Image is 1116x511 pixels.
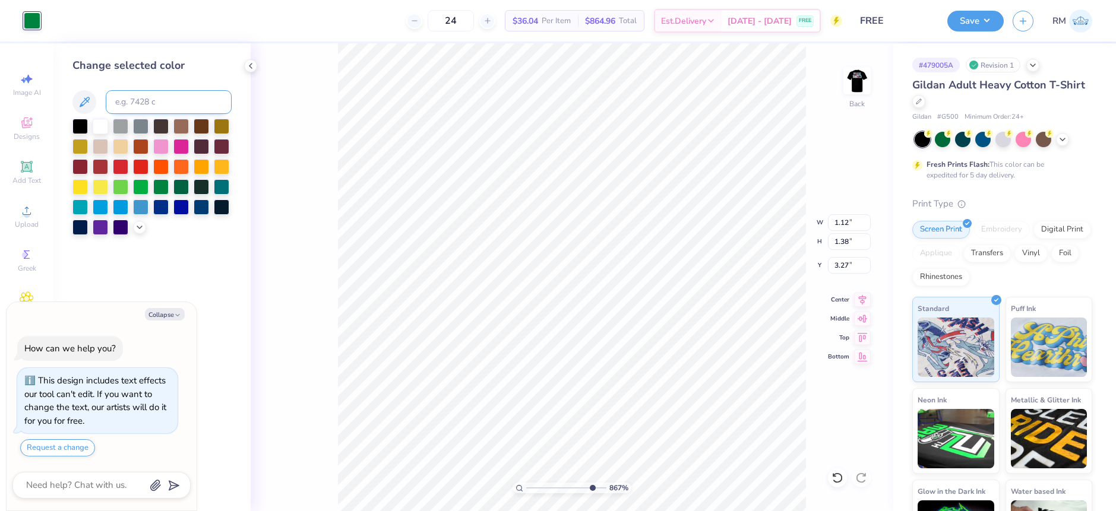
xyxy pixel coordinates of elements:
[851,9,938,33] input: Untitled Design
[937,112,959,122] span: # G500
[72,58,232,74] div: Change selected color
[912,245,960,262] div: Applique
[912,78,1085,92] span: Gildan Adult Heavy Cotton T-Shirt
[106,90,232,114] input: e.g. 7428 c
[145,308,185,320] button: Collapse
[918,302,949,315] span: Standard
[1033,221,1091,239] div: Digital Print
[428,10,474,31] input: – –
[513,15,538,27] span: $36.04
[963,245,1011,262] div: Transfers
[1011,393,1081,406] span: Metallic & Glitter Ink
[728,15,792,27] span: [DATE] - [DATE]
[912,221,970,239] div: Screen Print
[24,374,166,427] div: This design includes text effects our tool can't edit. If you want to change the text, our artist...
[1011,485,1066,497] span: Water based Ink
[927,160,989,169] strong: Fresh Prints Flash:
[965,112,1024,122] span: Minimum Order: 24 +
[20,439,95,456] button: Request a change
[912,112,931,122] span: Gildan
[828,353,849,361] span: Bottom
[1011,318,1087,377] img: Puff Ink
[912,58,960,72] div: # 479005A
[966,58,1020,72] div: Revision 1
[15,220,39,229] span: Upload
[1069,9,1092,33] img: Roberta Manuel
[619,15,637,27] span: Total
[585,15,615,27] span: $864.96
[973,221,1030,239] div: Embroidery
[912,197,1092,211] div: Print Type
[18,264,36,273] span: Greek
[947,11,1004,31] button: Save
[661,15,706,27] span: Est. Delivery
[918,393,947,406] span: Neon Ink
[1052,14,1066,28] span: RM
[927,159,1073,180] div: This color can be expedited for 5 day delivery.
[799,17,811,25] span: FREE
[24,342,116,354] div: How can we help you?
[849,99,865,109] div: Back
[828,315,849,323] span: Middle
[912,268,970,286] div: Rhinestones
[845,69,869,93] img: Back
[1052,9,1092,33] a: RM
[918,485,985,497] span: Glow in the Dark Ink
[918,318,994,377] img: Standard
[14,132,40,141] span: Designs
[1014,245,1048,262] div: Vinyl
[1011,409,1087,468] img: Metallic & Glitter Ink
[13,88,41,97] span: Image AI
[542,15,571,27] span: Per Item
[828,334,849,342] span: Top
[828,296,849,304] span: Center
[609,483,628,493] span: 867 %
[1011,302,1036,315] span: Puff Ink
[6,307,48,326] span: Clipart & logos
[1051,245,1079,262] div: Foil
[12,176,41,185] span: Add Text
[918,409,994,468] img: Neon Ink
